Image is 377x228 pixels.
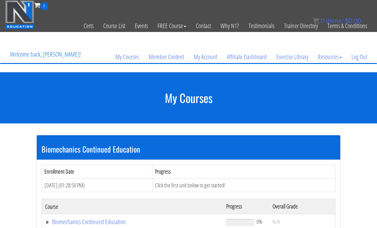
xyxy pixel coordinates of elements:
bdi: 0.00 [345,17,361,24]
th: Course [42,199,223,214]
a: Member Content [144,42,189,72]
a: 0 items: $0.00 [313,17,361,24]
a: My Account [189,42,222,72]
a: Certs [79,10,98,42]
span: $ [345,17,349,24]
span: 0 [40,2,48,10]
img: n1-education [5,0,34,29]
span: items: [326,17,343,24]
span: 0 [321,17,324,24]
a: Terms & Conditions [323,10,372,42]
td: Click the first unit below to get started! [152,178,335,192]
a: Affiliate Dashboard [222,42,272,72]
span: 0% [257,218,262,225]
a: Trainer Directory [279,10,323,42]
th: Overall Grade [269,199,335,214]
img: icon11.png [313,18,319,24]
a: Resources [313,42,347,72]
th: Progress [223,199,269,214]
a: Exercise Library [272,42,313,72]
a: Events [130,10,153,42]
h3: Biomechanics Continued Education [42,145,335,153]
a: FREE Course [153,10,191,42]
a: Course List [98,10,130,42]
a: Biomechanics Continued Education [45,219,220,225]
th: Enrollment Date [42,165,152,178]
td: [DATE] (01:28:50 PM) [42,178,152,192]
a: Log Out [347,42,372,72]
th: Progress [152,165,335,178]
a: 0 [34,1,48,9]
a: Contact [191,10,216,42]
p: Welcome back, [PERSON_NAME]! [5,42,86,67]
a: Why N1? [216,10,244,42]
a: My Courses [111,42,144,72]
a: Testimonials [244,10,279,42]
